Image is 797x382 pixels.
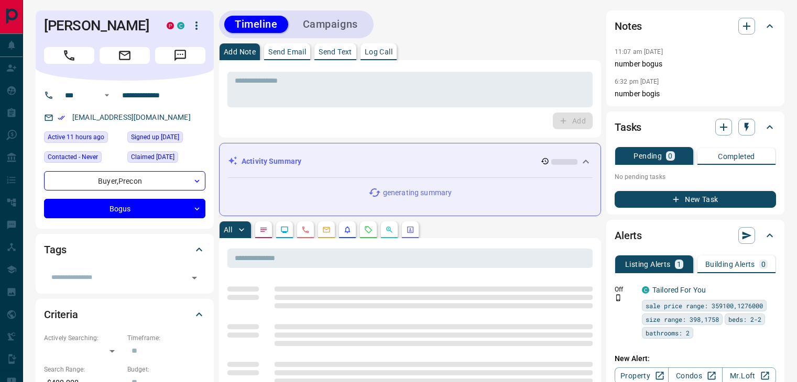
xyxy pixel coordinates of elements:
[615,18,642,35] h2: Notes
[761,261,766,268] p: 0
[642,286,649,294] div: condos.ca
[127,131,205,146] div: Fri Aug 02 2024
[44,241,66,258] h2: Tags
[72,113,191,121] a: [EMAIL_ADDRESS][DOMAIN_NAME]
[44,199,205,218] div: Bogus
[718,153,755,160] p: Completed
[646,328,690,338] span: bathrooms: 2
[44,365,122,374] p: Search Range:
[668,152,672,160] p: 0
[625,261,671,268] p: Listing Alerts
[44,333,122,343] p: Actively Searching:
[615,191,776,208] button: New Task
[677,261,681,268] p: 1
[127,365,205,374] p: Budget:
[652,286,706,294] a: Tailored For You
[385,226,394,234] svg: Opportunities
[48,132,104,142] span: Active 11 hours ago
[224,48,256,55] p: Add Note
[44,302,205,327] div: Criteria
[127,151,205,166] div: Mon Jan 13 2025
[364,226,373,234] svg: Requests
[44,237,205,262] div: Tags
[615,227,642,244] h2: Alerts
[48,152,98,162] span: Contacted - Never
[615,169,776,185] p: No pending tasks
[615,88,776,99] p: number bogis
[58,114,65,121] svg: Email Verified
[101,89,113,102] button: Open
[242,156,301,167] p: Activity Summary
[44,131,122,146] div: Mon Oct 13 2025
[705,261,755,268] p: Building Alerts
[131,152,174,162] span: Claimed [DATE]
[268,48,306,55] p: Send Email
[322,226,331,234] svg: Emails
[615,285,636,294] p: Off
[615,119,641,136] h2: Tasks
[44,17,151,34] h1: [PERSON_NAME]
[167,22,174,29] div: property.ca
[127,333,205,343] p: Timeframe:
[44,47,94,64] span: Call
[646,314,719,324] span: size range: 398,1758
[131,132,179,142] span: Signed up [DATE]
[615,294,622,301] svg: Push Notification Only
[292,16,368,33] button: Campaigns
[228,152,592,171] div: Activity Summary
[615,353,776,364] p: New Alert:
[319,48,352,55] p: Send Text
[615,223,776,248] div: Alerts
[177,22,184,29] div: condos.ca
[100,47,150,64] span: Email
[634,152,662,160] p: Pending
[224,16,288,33] button: Timeline
[728,314,761,324] span: beds: 2-2
[280,226,289,234] svg: Lead Browsing Activity
[615,78,659,85] p: 6:32 pm [DATE]
[365,48,392,55] p: Log Call
[259,226,268,234] svg: Notes
[383,187,452,198] p: generating summary
[44,306,78,323] h2: Criteria
[615,59,776,70] p: number bogus
[646,300,763,311] span: sale price range: 359100,1276000
[343,226,352,234] svg: Listing Alerts
[615,48,663,55] p: 11:07 am [DATE]
[615,14,776,39] div: Notes
[406,226,414,234] svg: Agent Actions
[155,47,205,64] span: Message
[224,226,232,233] p: All
[187,271,202,285] button: Open
[44,171,205,190] div: Buyer , Precon
[615,115,776,140] div: Tasks
[301,226,310,234] svg: Calls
